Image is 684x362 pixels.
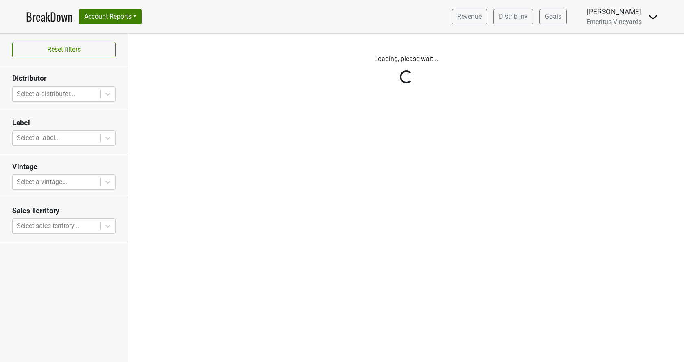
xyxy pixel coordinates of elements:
img: Dropdown Menu [648,12,658,22]
a: Distrib Inv [493,9,533,24]
a: BreakDown [26,8,72,25]
p: Loading, please wait... [180,54,632,64]
button: Account Reports [79,9,142,24]
a: Revenue [452,9,487,24]
div: [PERSON_NAME] [586,7,642,17]
a: Goals [539,9,567,24]
span: Emeritus Vineyards [586,18,642,26]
